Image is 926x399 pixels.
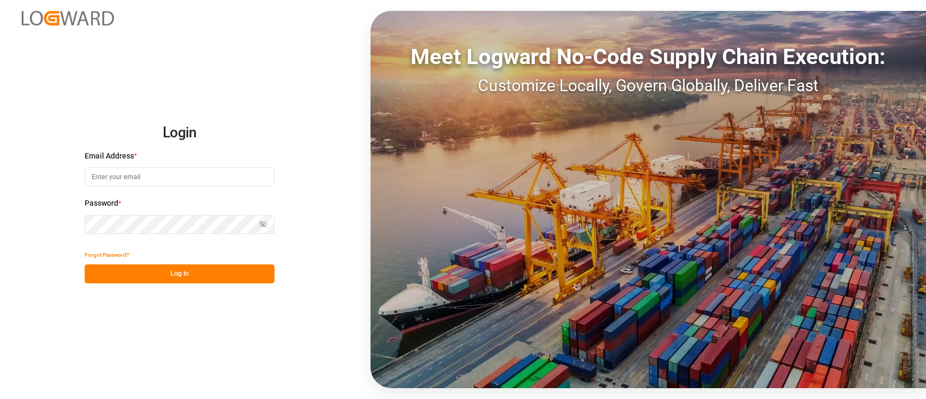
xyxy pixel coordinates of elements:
[85,150,134,162] span: Email Address
[85,198,118,209] span: Password
[85,167,274,186] input: Enter your email
[85,245,129,264] button: Forgot Password?
[22,11,114,26] img: Logward_new_orange.png
[85,264,274,283] button: Log In
[371,73,926,98] div: Customize Locally, Govern Globally, Deliver Fast
[371,41,926,73] div: Meet Logward No-Code Supply Chain Execution:
[85,116,274,150] h2: Login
